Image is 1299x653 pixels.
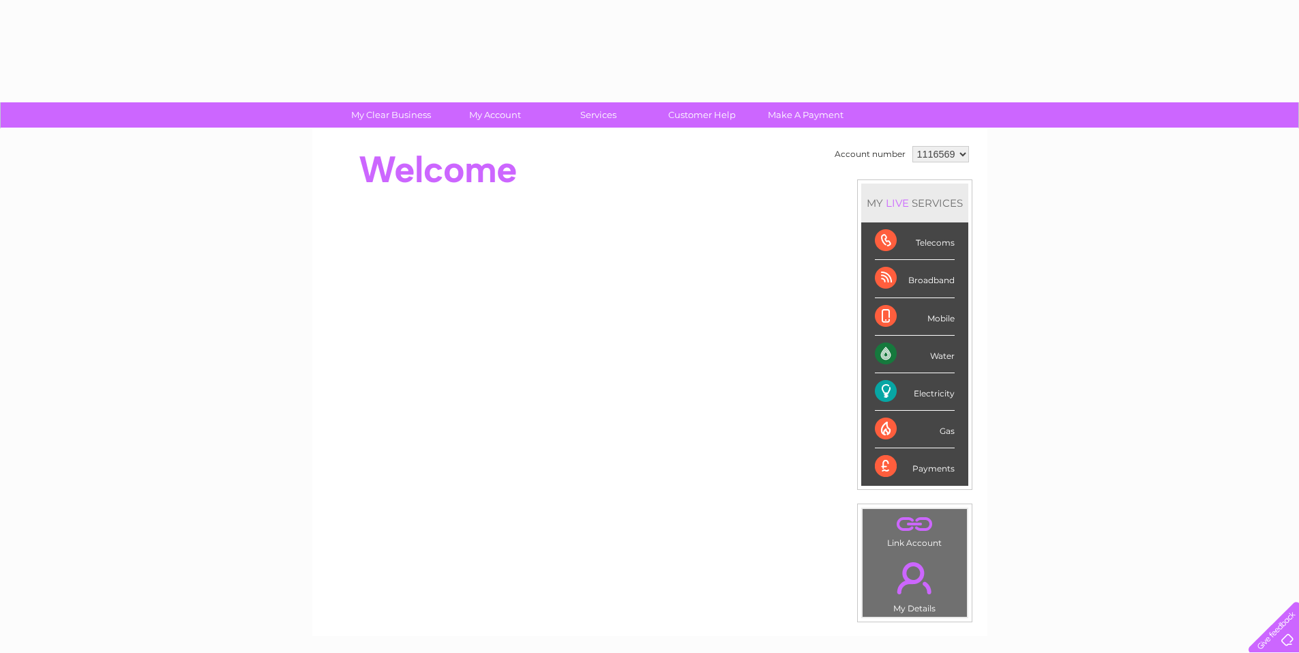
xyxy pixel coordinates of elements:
div: Payments [875,448,955,485]
div: Electricity [875,373,955,411]
td: Link Account [862,508,968,551]
div: Water [875,336,955,373]
a: . [866,512,964,536]
a: . [866,554,964,602]
div: Mobile [875,298,955,336]
div: Gas [875,411,955,448]
td: My Details [862,551,968,618]
a: Make A Payment [749,102,862,128]
div: LIVE [883,197,912,209]
a: Services [542,102,655,128]
div: Broadband [875,260,955,298]
a: My Account [438,102,551,128]
a: My Clear Business [335,102,447,128]
div: Telecoms [875,222,955,260]
td: Account number [831,143,909,166]
div: MY SERVICES [861,184,968,222]
a: Customer Help [646,102,758,128]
